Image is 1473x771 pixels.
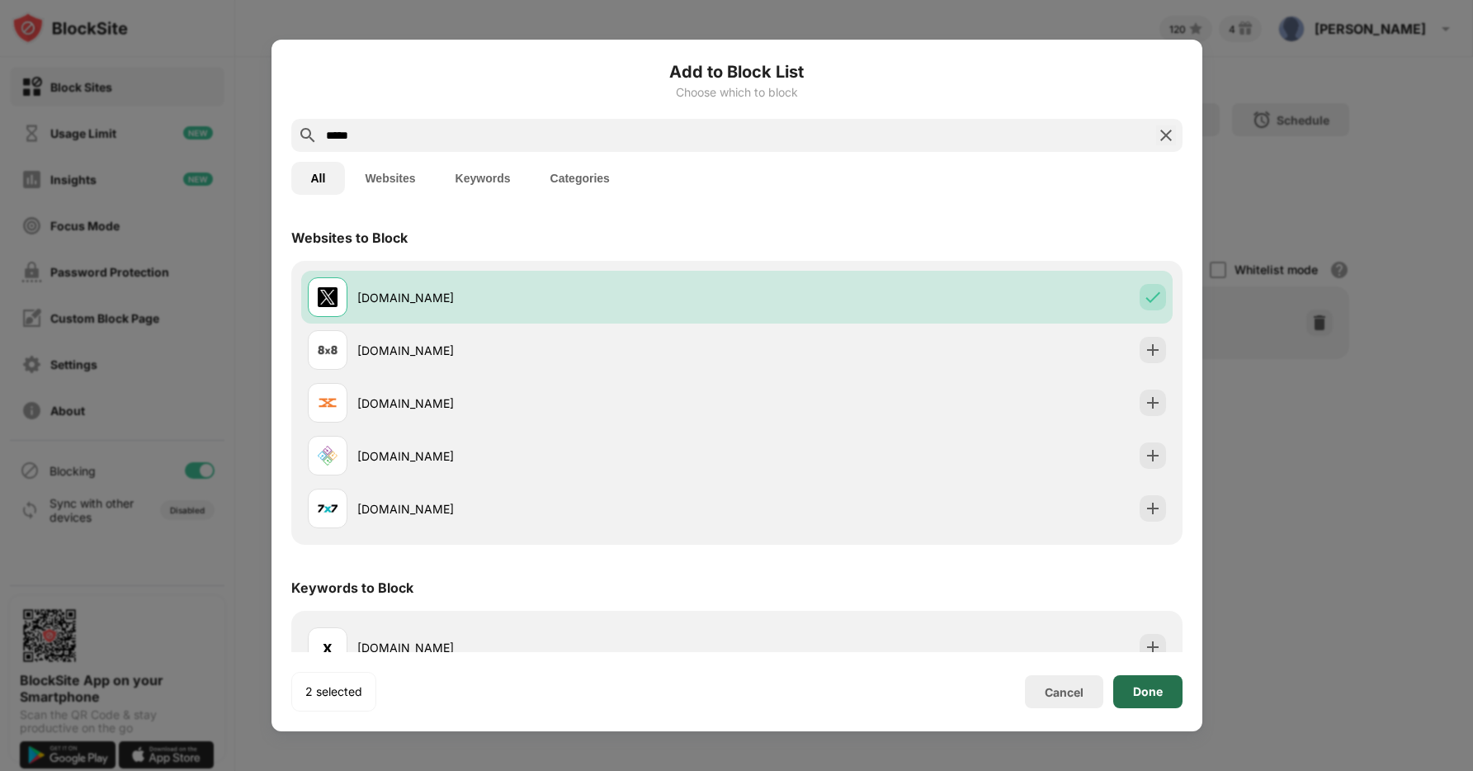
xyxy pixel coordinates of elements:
div: x [323,635,333,660]
img: favicons [318,393,338,413]
div: [DOMAIN_NAME] [357,500,737,518]
button: Categories [531,162,630,195]
div: 2 selected [305,683,362,700]
img: favicons [318,340,338,360]
h6: Add to Block List [291,59,1183,84]
button: All [291,162,346,195]
div: Websites to Block [291,229,408,246]
img: search-close [1156,125,1176,145]
div: [DOMAIN_NAME] [357,395,737,412]
div: Choose which to block [291,86,1183,99]
div: [DOMAIN_NAME] [357,342,737,359]
div: Done [1133,685,1163,698]
img: favicons [318,287,338,307]
button: Keywords [436,162,531,195]
button: Websites [345,162,435,195]
div: [DOMAIN_NAME] [357,639,737,656]
img: search.svg [298,125,318,145]
div: Cancel [1045,685,1084,699]
img: favicons [318,446,338,466]
div: Keywords to Block [291,579,413,596]
div: [DOMAIN_NAME] [357,289,737,306]
div: [DOMAIN_NAME] [357,447,737,465]
img: favicons [318,499,338,518]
